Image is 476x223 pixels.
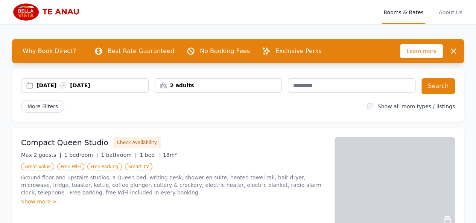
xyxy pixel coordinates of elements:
button: Search [421,78,455,94]
h3: Compact Queen Studio [21,137,108,148]
span: Free WiFi [57,163,84,170]
label: Show all room types / listings [378,103,455,109]
p: No Booking Fees [200,47,250,56]
span: Max 2 guests | [21,152,61,158]
p: Exclusive Perks [275,47,322,56]
div: Show more > [21,198,325,205]
span: Smart TV [125,163,153,170]
p: Best Rate Guaranteed [108,47,174,56]
span: Why Book Direct? [17,44,82,59]
span: More Filters [21,100,64,113]
span: 1 bedroom | [64,152,98,158]
span: Learn more [400,44,443,58]
img: Bella Vista Te Anau [12,3,85,21]
span: 1 bathroom | [101,152,137,158]
span: Free Parking [87,163,122,170]
span: 18m² [163,152,177,158]
button: Check Availability [113,137,161,148]
div: 2 adults [155,82,282,89]
span: Great Value [21,163,54,170]
span: 1 bed | [140,152,160,158]
p: Ground floor and upstairs studios, a Queen bed, writing desk, shower en suite, heated towel rail,... [21,174,325,196]
div: [DATE] [DATE] [36,82,148,89]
